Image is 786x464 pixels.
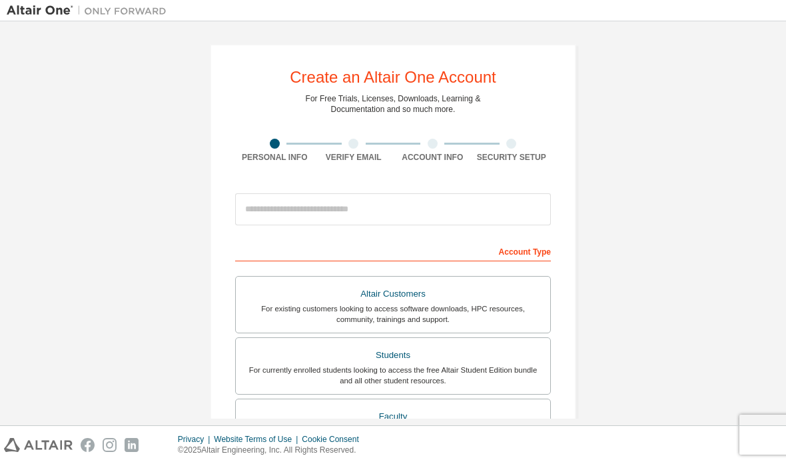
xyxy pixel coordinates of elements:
div: Account Info [393,152,472,163]
div: Faculty [244,407,542,426]
div: For Free Trials, Licenses, Downloads, Learning & Documentation and so much more. [306,93,481,115]
div: For existing customers looking to access software downloads, HPC resources, community, trainings ... [244,303,542,325]
div: Personal Info [235,152,314,163]
img: linkedin.svg [125,438,139,452]
div: Website Terms of Use [214,434,302,445]
div: Privacy [178,434,214,445]
div: Students [244,346,542,365]
div: Account Type [235,240,551,261]
img: facebook.svg [81,438,95,452]
img: altair_logo.svg [4,438,73,452]
img: instagram.svg [103,438,117,452]
div: Altair Customers [244,285,542,303]
div: Cookie Consent [302,434,366,445]
div: Verify Email [314,152,394,163]
div: Create an Altair One Account [290,69,496,85]
img: Altair One [7,4,173,17]
div: For currently enrolled students looking to access the free Altair Student Edition bundle and all ... [244,365,542,386]
div: Security Setup [472,152,552,163]
p: © 2025 Altair Engineering, Inc. All Rights Reserved. [178,445,367,456]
